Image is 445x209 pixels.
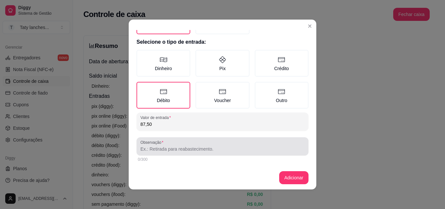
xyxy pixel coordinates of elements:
[255,82,309,109] label: Outro
[195,50,249,77] label: Pix
[140,121,305,127] input: Valor de entrada
[136,50,190,77] label: Dinheiro
[255,50,309,77] label: Crédito
[140,115,173,120] label: Valor de entrada
[136,82,190,109] label: Débito
[305,21,315,31] button: Close
[140,140,165,145] label: Observação
[279,171,309,184] button: Adicionar
[136,38,309,46] h2: Selecione o tipo de entrada:
[195,82,249,109] label: Voucher
[140,146,305,152] input: Observação
[138,157,307,162] div: 0/300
